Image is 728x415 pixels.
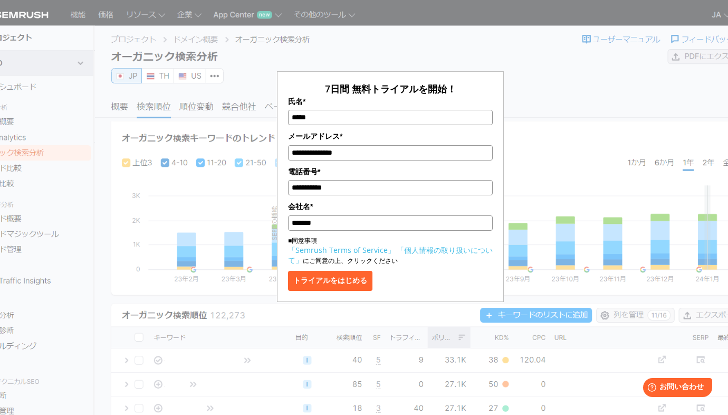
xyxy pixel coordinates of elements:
label: メールアドレス* [288,130,493,142]
iframe: Help widget launcher [634,374,716,403]
button: トライアルをはじめる [288,271,372,291]
span: 7日間 無料トライアルを開始！ [325,82,456,95]
label: 電話番号* [288,166,493,177]
a: 「個人情報の取り扱いについて」 [288,245,493,265]
a: 「Semrush Terms of Service」 [288,245,395,255]
p: ■同意事項 にご同意の上、クリックください [288,236,493,266]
